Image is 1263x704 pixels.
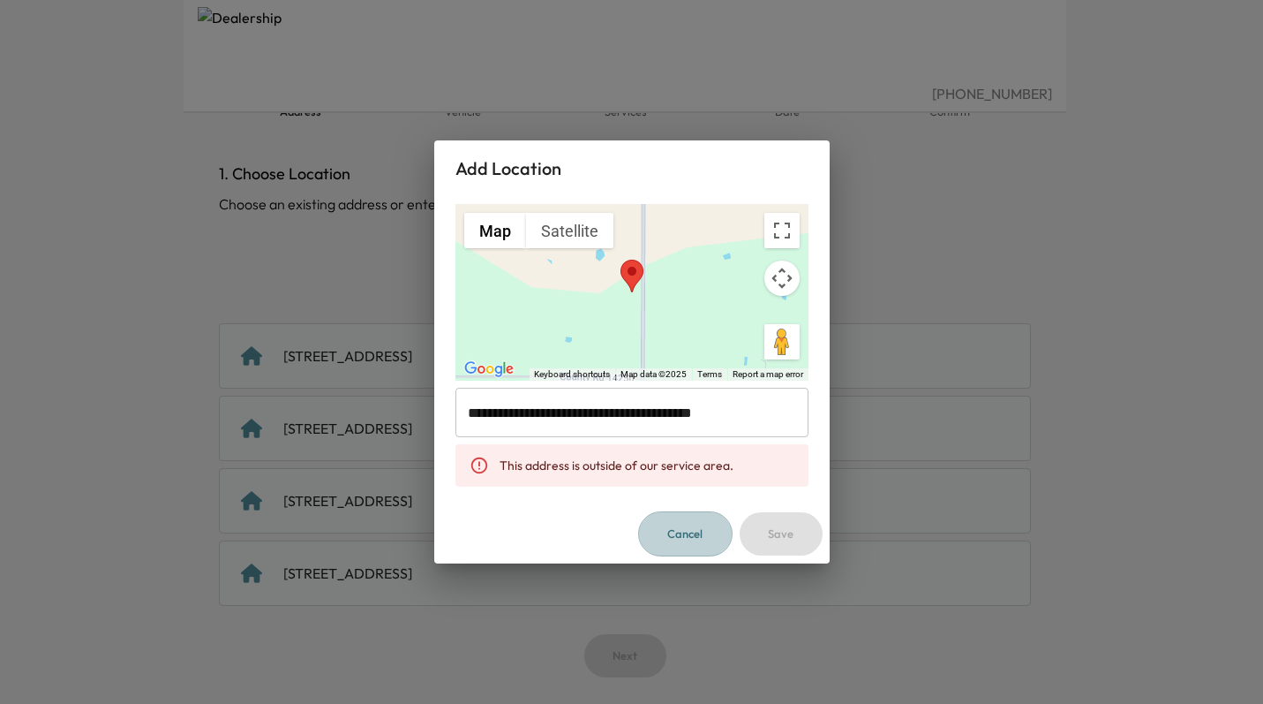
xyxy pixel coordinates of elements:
[620,369,687,379] span: Map data ©2025
[534,368,610,381] button: Keyboard shortcuts
[526,213,613,248] button: Show satellite imagery
[460,358,518,381] img: Google
[464,213,526,248] button: Show street map
[460,358,518,381] a: Open this area in Google Maps (opens a new window)
[733,369,803,379] a: Report a map error
[697,369,722,379] a: Terms (opens in new tab)
[638,511,733,556] button: Cancel
[764,324,800,360] button: Drag Pegman onto the map to open Street View
[500,450,733,481] div: This address is outside of our service area.
[764,213,800,248] button: Toggle fullscreen view
[764,261,800,296] button: Map camera controls
[434,140,830,197] h2: Add Location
